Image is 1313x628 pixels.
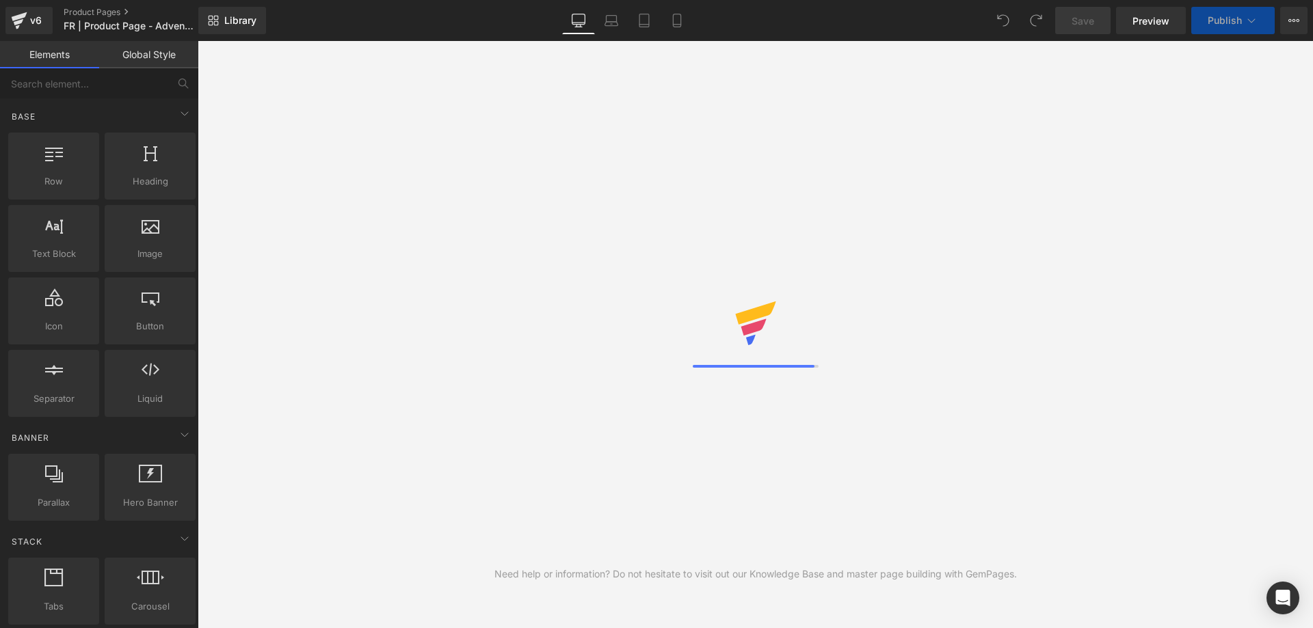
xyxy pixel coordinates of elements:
a: New Library [198,7,266,34]
a: Mobile [661,7,693,34]
a: Laptop [595,7,628,34]
div: Open Intercom Messenger [1266,582,1299,614]
a: Global Style [99,41,198,68]
span: Tabs [12,599,95,614]
span: Image [109,247,191,261]
button: Publish [1191,7,1275,34]
span: Library [224,14,256,27]
span: Base [10,110,37,123]
a: v6 [5,7,53,34]
a: Desktop [562,7,595,34]
span: Button [109,319,191,333]
a: Product Pages [64,7,221,18]
span: Heading [109,174,191,189]
div: v6 [27,12,44,29]
button: More [1280,7,1308,34]
span: Preview [1132,14,1169,28]
button: Redo [1022,7,1050,34]
span: Text Block [12,247,95,261]
span: Parallax [12,495,95,510]
span: Carousel [109,599,191,614]
span: Row [12,174,95,189]
span: Icon [12,319,95,333]
span: FR | Product Page - Advent Calendar 2025 [64,21,195,31]
span: Save [1072,14,1094,28]
span: Stack [10,535,44,548]
a: Preview [1116,7,1186,34]
a: Tablet [628,7,661,34]
span: Banner [10,431,51,444]
span: Separator [12,392,95,406]
span: Publish [1208,15,1242,26]
span: Liquid [109,392,191,406]
button: Undo [990,7,1017,34]
div: Need help or information? Do not hesitate to visit out our Knowledge Base and master page buildin... [494,566,1017,582]
span: Hero Banner [109,495,191,510]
